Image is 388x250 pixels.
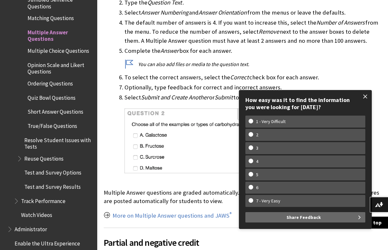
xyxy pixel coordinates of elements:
[21,210,52,219] span: Watch Videos
[28,78,73,87] span: Ordering Questions
[245,97,365,110] div: How easy was it to find the information you were looking for [DATE]?
[15,224,47,233] span: Administrator
[249,159,266,164] w-span: 4
[249,132,266,138] w-span: 2
[229,211,232,217] sup: ®
[141,9,188,16] span: Answer Numbering
[28,60,93,75] span: Opinion Scale and Likert Questions
[28,27,93,42] span: Multiple Answer Questions
[24,135,93,150] span: Resolve Student Issues with Tests
[28,120,77,129] span: True/False Questions
[316,19,365,26] span: Number of Answers
[124,46,382,68] li: Complete the box for each answer.
[104,236,382,249] span: Partial and negative credit
[112,212,232,220] a: More on Multiple Answer questions and JAWS®
[28,92,76,101] span: Quiz Bowl Questions
[28,13,74,22] span: Matching Questions
[24,153,64,162] span: Reuse Questions
[24,167,81,176] span: Test and Survey Options
[141,94,208,101] span: Submit and Create Another
[249,119,293,124] w-span: 1 - Very Difficult
[124,73,382,82] li: To select the correct answers, select the check box for each answer.
[249,145,266,151] w-span: 3
[215,94,233,101] span: Submit
[287,212,321,222] span: Share Feedback
[15,238,80,247] span: Enable the Ultra Experience
[124,61,382,68] p: You can also add files or media to the question text.
[245,212,365,222] button: Share Feedback
[124,18,382,45] li: The default number of answers is 4. If you want to increase this, select the from the menu. To re...
[249,185,266,190] w-span: 6
[124,83,382,92] li: Optionally, type feedback for correct and incorrect answers.
[104,188,382,205] p: Multiple Answer questions are graded automatically. If a test only has this type of question, the...
[160,47,179,54] span: Answer
[249,198,288,204] w-span: 7 - Very Easy
[249,172,266,177] w-span: 5
[24,181,81,190] span: Test and Survey Results
[28,107,83,115] span: Short Answer Questions
[230,74,249,81] span: Correct
[21,196,65,204] span: Track Performance
[124,93,382,182] li: Select or to add the question to the test.
[124,8,382,17] li: Select and from the menus or leave the defaults.
[28,46,89,54] span: Multiple Choice Questions
[199,9,247,16] span: Answer Orientation
[259,28,279,35] span: Remove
